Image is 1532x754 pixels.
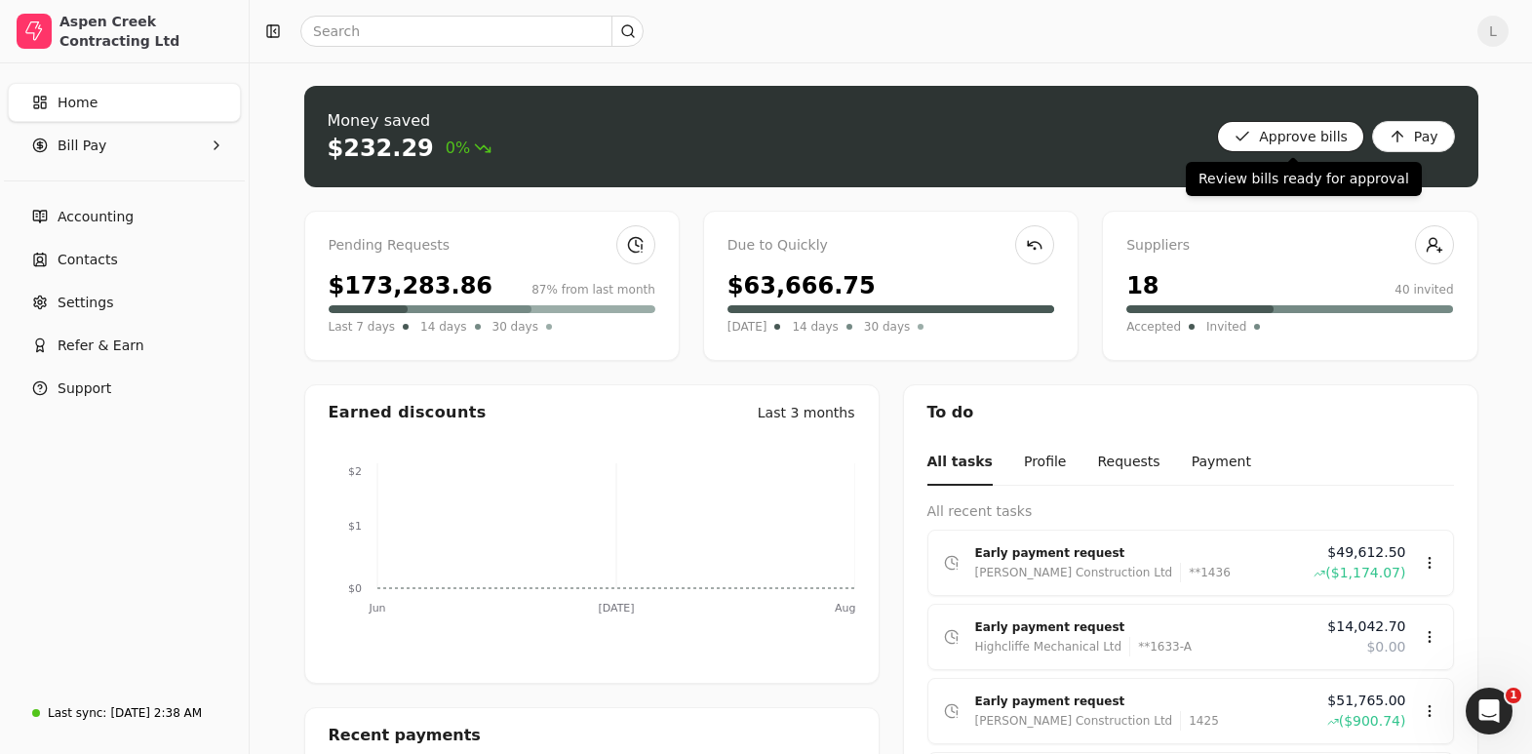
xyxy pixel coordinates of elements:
[48,704,106,722] div: Last sync:
[368,602,385,615] tspan: Jun
[16,347,374,411] div: Evanne says…
[1180,711,1219,731] div: 1425
[1097,440,1159,486] button: Requests
[13,8,50,45] button: go back
[110,704,202,722] div: [DATE] 2:38 AM
[30,605,46,620] button: Emoji picker
[329,268,493,303] div: $173,283.86
[8,695,241,731] a: Last sync:[DATE] 2:38 AM
[8,197,241,236] a: Accounting
[56,11,87,42] img: Profile image for Support
[727,235,1054,257] div: Due to Quickly
[1206,317,1246,337] span: Invited
[300,16,644,47] input: Search
[975,692,1312,711] div: Early payment request
[1395,281,1453,298] div: 40 invited
[1477,16,1509,47] span: L
[17,564,373,597] textarea: Message…
[1372,121,1455,152] button: Pay
[446,137,491,160] span: 0%
[59,305,78,325] img: Profile image for Evanne
[58,293,113,313] span: Settings
[1126,268,1159,303] div: 18
[835,602,855,615] tspan: Aug
[86,121,359,197] div: [PERSON_NAME], I would like ot approve these and we will cover the difference again for Highcliff...
[348,465,362,478] tspan: $2
[16,455,320,536] div: Okay I have adjusted the fees on my end. You will be able go in and approve!
[727,268,876,303] div: $63,666.75
[927,501,1454,522] div: All recent tasks
[975,711,1173,731] div: [PERSON_NAME] Construction Ltd
[1186,162,1422,196] div: Review bills ready for approval
[1339,711,1406,732] span: ($900.74)
[95,10,156,24] h1: Support
[1327,542,1405,563] span: $49,612.50
[58,93,98,113] span: Home
[31,422,273,442] div: Please wait to approve on your end
[1366,637,1405,657] span: $0.00
[16,455,374,551] div: Evanne says…
[328,109,492,133] div: Money saved
[1192,440,1251,486] button: Payment
[8,83,241,122] a: Home
[31,359,304,397] div: Hi [PERSON_NAME], okay let me check it out! Just for [GEOGRAPHIC_DATA]?
[31,466,304,524] div: Okay I have adjusted the fees on my end. You will be able go in and approve!
[58,250,118,270] span: Contacts
[1327,691,1405,711] span: $51,765.00
[16,224,186,286] div: Our usual reply time🕒A few minutes
[927,440,993,486] button: All tasks
[16,224,374,301] div: Support says…
[16,551,374,596] div: Laurie says…
[329,317,396,337] span: Last 7 days
[904,385,1477,440] div: To do
[8,126,241,165] button: Bill Pay
[1024,440,1067,486] button: Profile
[329,235,655,257] div: Pending Requests
[59,12,232,51] div: Aspen Creek Contracting Ltd
[1126,317,1181,337] span: Accepted
[61,605,77,620] button: Gif picker
[334,597,366,628] button: Send a message…
[58,336,144,356] span: Refer & Earn
[492,317,538,337] span: 30 days
[975,637,1122,656] div: Highcliffe Mechanical Ltd
[8,240,241,279] a: Contacts
[8,326,241,365] button: Refer & Earn
[58,136,106,156] span: Bill Pay
[48,257,158,272] b: A few minutes
[16,411,289,454] div: Please wait to approve on your end
[16,411,374,456] div: Evanne says…
[792,317,838,337] span: 14 days
[95,24,243,44] p: The team can also help
[420,317,466,337] span: 14 days
[16,109,374,224] div: Laurie says…
[84,308,193,322] b: [PERSON_NAME]
[1327,616,1405,637] span: $14,042.70
[329,401,487,424] div: Earned discounts
[58,378,111,399] span: Support
[70,109,374,209] div: [PERSON_NAME], I would like ot approve these and we will cover the difference again for Highcliff...
[342,8,377,43] div: Close
[758,403,855,423] div: Last 3 months
[975,617,1313,637] div: Early payment request
[93,605,108,620] button: Upload attachment
[348,520,362,533] tspan: $1
[975,563,1173,582] div: [PERSON_NAME] Construction Ltd
[1217,121,1364,152] button: Approve bills
[1126,235,1453,257] div: Suppliers
[864,317,910,337] span: 30 days
[16,347,320,409] div: Hi [PERSON_NAME], okay let me check it out! Just for [GEOGRAPHIC_DATA]?
[531,281,655,298] div: 87% from last month
[178,518,212,551] button: Scroll to bottom
[975,543,1299,563] div: Early payment request
[228,551,374,594] div: just for highcliffe
[727,317,767,337] span: [DATE]
[328,133,434,164] div: $232.29
[31,236,171,274] div: Our usual reply time 🕒
[84,306,333,324] div: joined the conversation
[8,369,241,408] button: Support
[8,283,241,322] a: Settings
[1325,563,1405,583] span: ($1,174.07)
[305,8,342,45] button: Home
